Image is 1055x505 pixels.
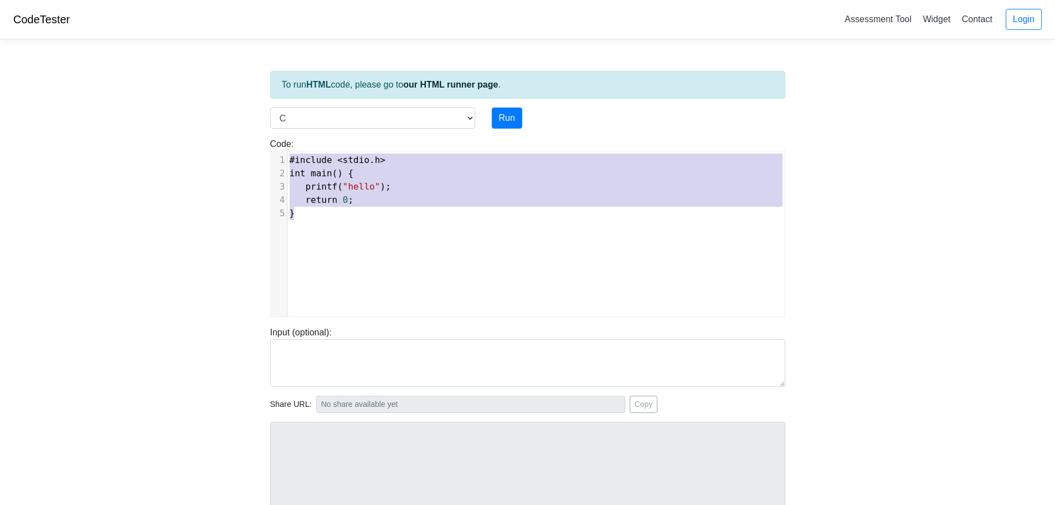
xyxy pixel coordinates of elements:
span: . [290,155,386,165]
span: > [380,155,385,165]
span: main [311,168,332,178]
button: Run [492,108,522,129]
span: Share URL: [270,399,312,411]
span: < [337,155,343,165]
span: "hello" [343,181,380,192]
div: 2 [271,167,287,180]
button: Copy [630,396,658,413]
div: 4 [271,193,287,207]
a: CodeTester [13,13,70,25]
span: h [375,155,380,165]
div: Code: [262,137,794,317]
span: return [305,195,337,205]
span: printf [305,181,337,192]
div: 3 [271,180,287,193]
span: 0 [343,195,348,205]
a: Widget [918,10,955,28]
a: Contact [958,10,997,28]
span: } [290,208,295,218]
span: ; [290,195,354,205]
span: stdio [343,155,369,165]
span: ( ); [290,181,391,192]
strong: HTML [306,80,331,89]
div: 1 [271,154,287,167]
input: No share available yet [316,396,625,413]
a: our HTML runner page [403,80,498,89]
a: Assessment Tool [840,10,916,28]
div: To run code, please go to . [270,71,785,99]
span: #include [290,155,332,165]
div: Input (optional): [262,326,794,387]
span: () { [290,168,354,178]
div: 5 [271,207,287,220]
span: int [290,168,306,178]
a: Login [1006,9,1042,30]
